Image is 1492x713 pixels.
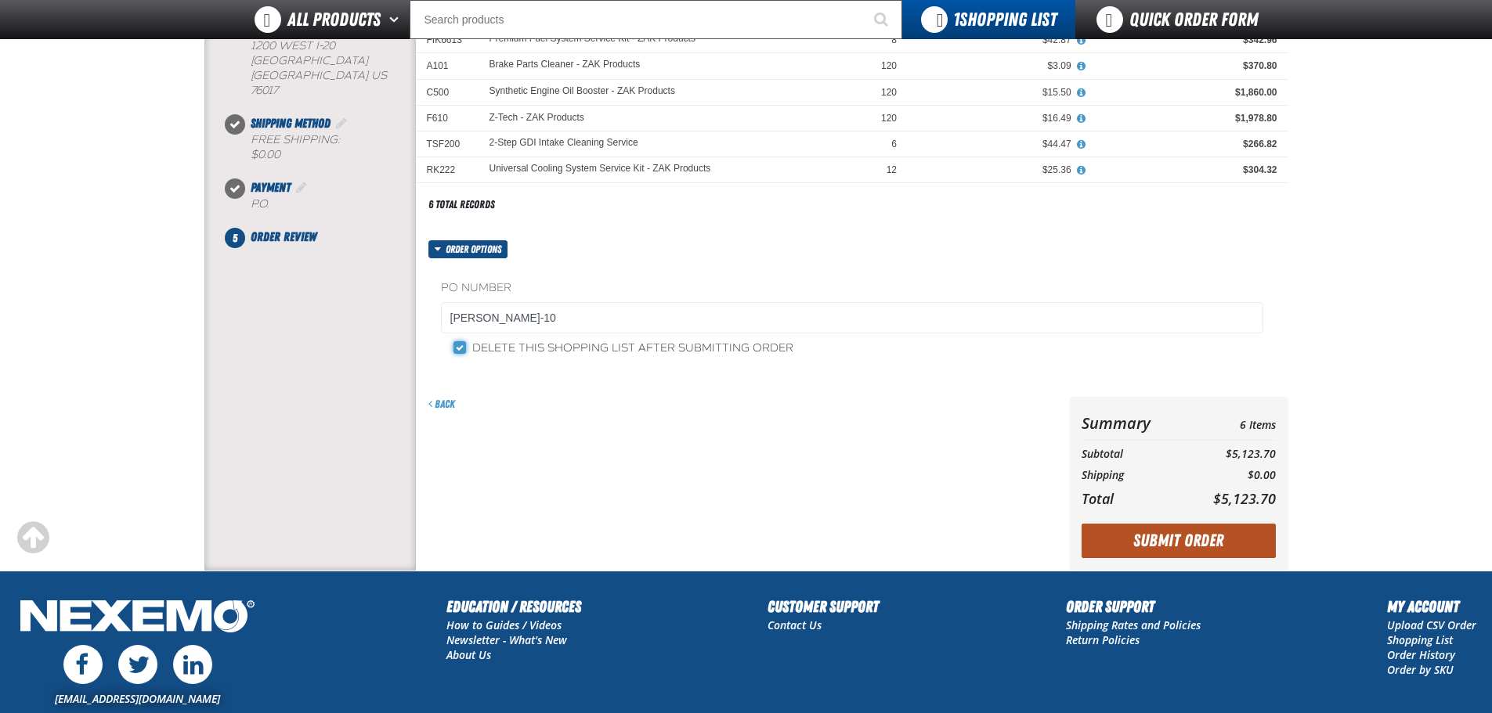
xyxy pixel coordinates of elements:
[1071,138,1092,152] button: View All Prices for 2-Step GDI Intake Cleaning Service
[919,164,1071,176] div: $25.36
[1071,112,1092,126] button: View All Prices for Z-Tech - ZAK Products
[1071,164,1092,178] button: View All Prices for Universal Cooling System Service Kit - ZAK Products
[446,595,581,618] h2: Education / Resources
[294,180,309,195] a: Edit Payment
[416,79,479,105] td: C500
[416,157,479,183] td: RK222
[55,691,220,706] a: [EMAIL_ADDRESS][DOMAIN_NAME]
[1071,34,1092,48] button: View All Prices for Premium Fuel System Service Kit - ZAK Products
[453,341,466,354] input: Delete this shopping list after submitting order
[887,164,897,175] span: 12
[251,148,280,161] strong: $0.00
[16,520,50,555] div: Scroll to the top
[1082,486,1183,511] th: Total
[251,116,331,131] span: Shipping Method
[446,647,491,662] a: About Us
[1071,59,1092,74] button: View All Prices for Brake Parts Cleaner - ZAK Products
[1387,632,1453,647] a: Shopping List
[235,178,416,228] li: Payment. Step 4 of 5. Completed
[1093,138,1277,150] div: $266.82
[428,197,495,212] div: 6 total records
[251,39,335,52] span: 1200 West I-20
[1093,59,1277,72] div: $370.80
[953,9,959,31] strong: 1
[891,139,897,149] span: 6
[428,398,455,410] a: Back
[251,69,368,82] span: [GEOGRAPHIC_DATA]
[919,86,1071,99] div: $15.50
[1183,465,1275,486] td: $0.00
[881,87,897,98] span: 120
[235,228,416,247] li: Order Review. Step 5 of 5. Not Completed
[416,27,479,53] td: FIK6613
[287,5,381,34] span: All Products
[1082,465,1183,486] th: Shipping
[1093,164,1277,176] div: $304.32
[428,240,508,258] button: Order options
[446,240,508,258] span: Order options
[251,84,278,97] bdo: 76017
[16,595,259,641] img: Nexemo Logo
[953,9,1057,31] span: Shopping List
[1387,595,1476,618] h2: My Account
[490,59,641,70] a: Brake Parts Cleaner - ZAK Products
[441,281,1263,296] label: PO Number
[891,34,897,45] span: 8
[251,229,316,244] span: Order Review
[490,86,675,97] a: Synthetic Engine Oil Booster - ZAK Products
[416,105,479,131] td: F610
[251,133,416,163] div: Free Shipping:
[768,618,822,632] a: Contact Us
[251,180,291,195] span: Payment
[1066,595,1201,618] h2: Order Support
[1093,34,1277,46] div: $342.96
[1082,444,1183,465] th: Subtotal
[1183,444,1275,465] td: $5,123.70
[235,114,416,178] li: Shipping Method. Step 3 of 5. Completed
[768,595,879,618] h2: Customer Support
[225,228,245,248] span: 5
[919,112,1071,124] div: $16.49
[453,341,793,356] label: Delete this shopping list after submitting order
[416,53,479,79] td: A101
[1213,489,1276,508] span: $5,123.70
[1066,632,1140,647] a: Return Policies
[919,34,1071,46] div: $42.87
[251,54,368,67] span: [GEOGRAPHIC_DATA]
[1082,524,1276,558] button: Submit Order
[919,59,1071,72] div: $3.09
[235,5,416,113] li: Shipping Information. Step 2 of 5. Completed
[1387,662,1454,677] a: Order by SKU
[490,164,711,175] a: Universal Cooling System Service Kit - ZAK Products
[1082,409,1183,437] th: Summary
[919,138,1071,150] div: $44.47
[446,632,567,647] a: Newsletter - What's New
[371,69,387,82] span: US
[1387,647,1455,662] a: Order History
[446,618,562,632] a: How to Guides / Videos
[1093,112,1277,124] div: $1,978.80
[490,34,695,45] a: Premium Fuel System Service Kit - ZAK Products
[1066,618,1201,632] a: Shipping Rates and Policies
[881,113,897,124] span: 120
[1093,86,1277,99] div: $1,860.00
[490,138,638,149] a: 2-Step GDI Intake Cleaning Service
[1183,409,1275,437] td: 6 Items
[251,197,416,212] div: P.O.
[416,131,479,157] td: TSF200
[490,112,584,123] a: Z-Tech - ZAK Products
[881,60,897,71] span: 120
[1387,618,1476,632] a: Upload CSV Order
[1071,86,1092,100] button: View All Prices for Synthetic Engine Oil Booster - ZAK Products
[334,116,349,131] a: Edit Shipping Method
